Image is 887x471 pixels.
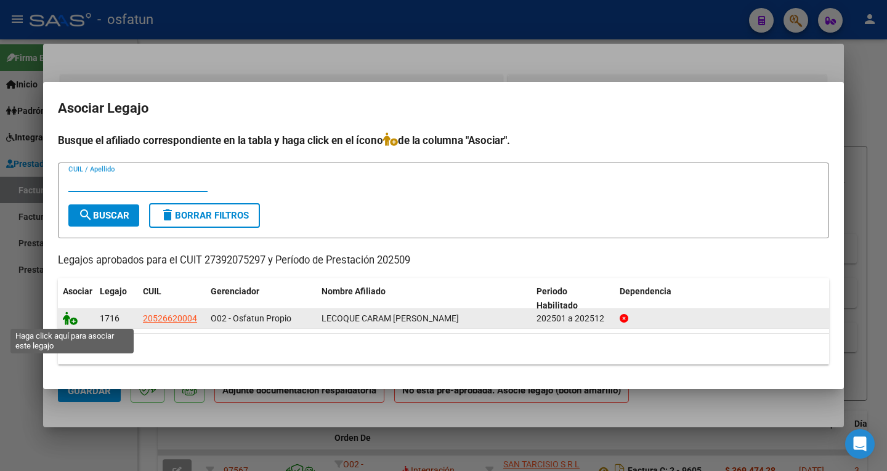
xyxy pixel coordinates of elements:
span: Nombre Afiliado [322,286,386,296]
span: Periodo Habilitado [537,286,578,310]
button: Buscar [68,204,139,227]
div: 202501 a 202512 [537,312,610,326]
h2: Asociar Legajo [58,97,829,120]
span: Buscar [78,210,129,221]
mat-icon: delete [160,207,175,222]
datatable-header-cell: Asociar [58,278,95,319]
datatable-header-cell: Legajo [95,278,138,319]
div: 1 registros [58,334,829,364]
datatable-header-cell: Periodo Habilitado [532,278,615,319]
datatable-header-cell: Dependencia [615,278,830,319]
span: CUIL [143,286,161,296]
span: 1716 [100,313,119,323]
span: O02 - Osfatun Propio [211,313,291,323]
span: Dependencia [620,286,671,296]
button: Borrar Filtros [149,203,260,228]
span: Asociar [63,286,92,296]
span: 20526620004 [143,313,197,323]
h4: Busque el afiliado correspondiente en la tabla y haga click en el ícono de la columna "Asociar". [58,132,829,148]
span: Borrar Filtros [160,210,249,221]
datatable-header-cell: Gerenciador [206,278,317,319]
span: Gerenciador [211,286,259,296]
datatable-header-cell: Nombre Afiliado [317,278,532,319]
mat-icon: search [78,207,93,222]
p: Legajos aprobados para el CUIT 27392075297 y Período de Prestación 202509 [58,253,829,268]
span: LECOQUE CARAM ELIAS LAUTARO [322,313,459,323]
datatable-header-cell: CUIL [138,278,206,319]
span: Legajo [100,286,127,296]
div: Open Intercom Messenger [845,429,875,459]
